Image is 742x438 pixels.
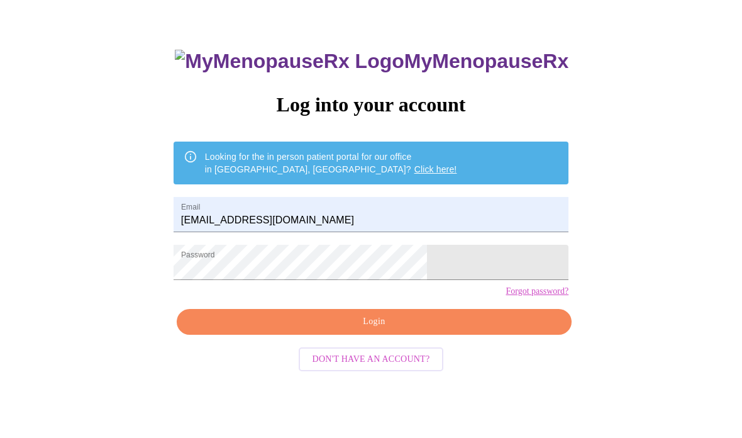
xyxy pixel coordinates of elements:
[177,309,572,335] button: Login
[506,286,568,296] a: Forgot password?
[296,353,447,364] a: Don't have an account?
[205,145,457,181] div: Looking for the in person patient portal for our office in [GEOGRAPHIC_DATA], [GEOGRAPHIC_DATA]?
[299,347,444,372] button: Don't have an account?
[175,50,404,73] img: MyMenopauseRx Logo
[414,164,457,174] a: Click here!
[175,50,568,73] h3: MyMenopauseRx
[313,352,430,368] span: Don't have an account?
[191,314,557,330] span: Login
[174,93,568,116] h3: Log into your account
